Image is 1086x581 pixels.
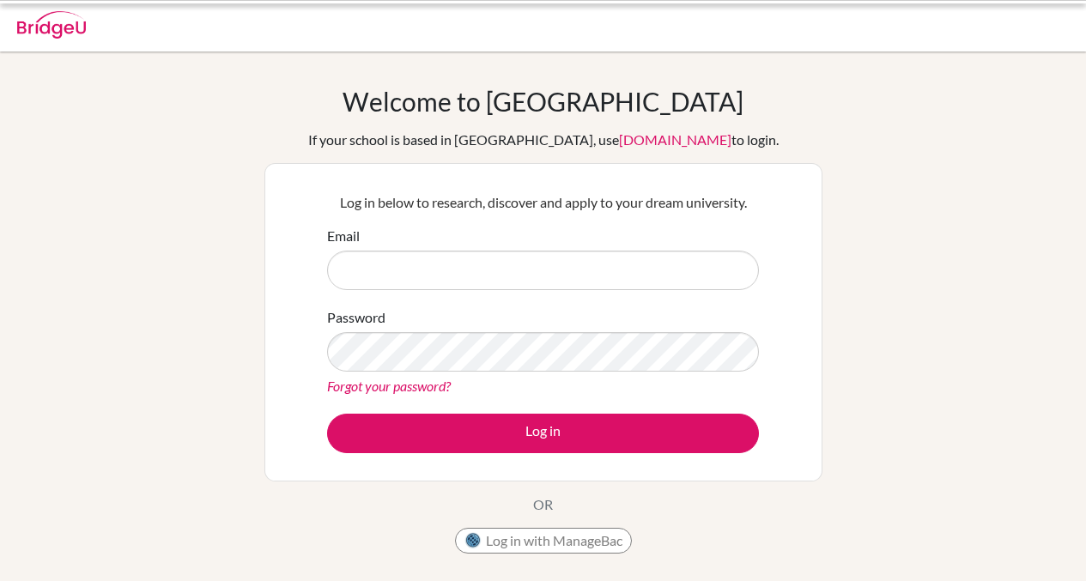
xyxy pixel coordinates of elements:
label: Email [327,226,360,246]
h1: Welcome to [GEOGRAPHIC_DATA] [343,86,743,117]
button: Log in with ManageBac [455,528,632,554]
p: Log in below to research, discover and apply to your dream university. [327,192,759,213]
a: [DOMAIN_NAME] [619,131,731,148]
img: Bridge-U [17,11,86,39]
a: Forgot your password? [327,378,451,394]
label: Password [327,307,385,328]
div: If your school is based in [GEOGRAPHIC_DATA], use to login. [308,130,779,150]
button: Log in [327,414,759,453]
p: OR [533,494,553,515]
